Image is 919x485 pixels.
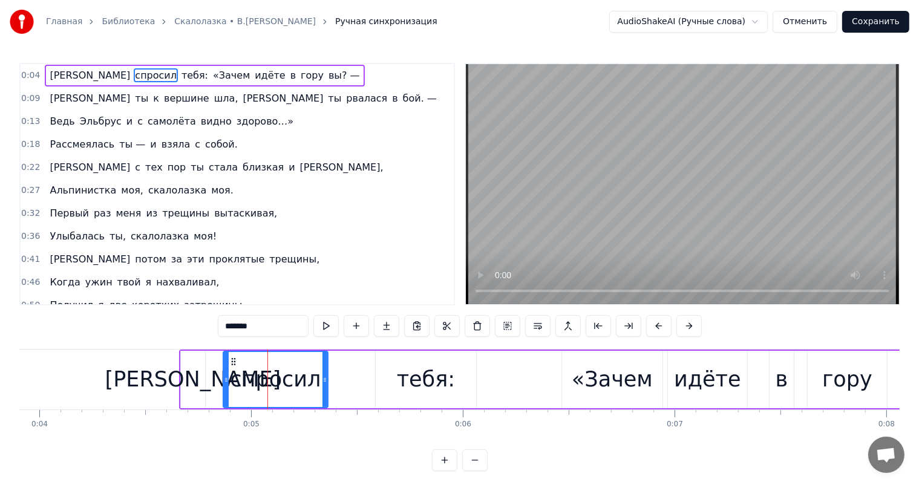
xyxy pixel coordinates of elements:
a: Главная [46,16,82,28]
span: Ручная синхронизация [335,16,437,28]
span: видно [200,114,233,128]
span: меня [114,206,142,220]
div: Открытый чат [868,437,904,473]
span: [PERSON_NAME], [299,160,385,174]
div: 0:05 [243,420,260,429]
span: ты, [108,229,127,243]
span: спросил [134,68,178,82]
span: идёте [253,68,286,82]
div: гору [822,363,872,395]
button: Сохранить [842,11,909,33]
span: ты — [118,137,146,151]
span: «Зачем [212,68,251,82]
span: с [136,114,144,128]
span: Рассмеялась [48,137,116,151]
span: затрещины, [183,298,246,312]
span: 0:50 [21,299,40,311]
span: нахваливал, [155,275,220,289]
div: в [776,363,788,395]
div: идёте [674,363,741,395]
span: пор [166,160,187,174]
span: ты [327,91,342,105]
span: с [194,137,201,151]
span: коротких [131,298,180,312]
span: Эльбрус [79,114,123,128]
span: собой. [204,137,239,151]
div: тебя: [397,363,455,395]
span: рвалася [345,91,388,105]
span: 0:36 [21,230,40,242]
span: скалолазка [129,229,190,243]
span: моя, [120,183,145,197]
span: 0:04 [21,70,40,82]
span: в [289,68,297,82]
span: и [125,114,134,128]
span: моя! [192,229,218,243]
span: тех [144,160,164,174]
span: бой. — [402,91,438,105]
span: и [149,137,157,151]
div: «Зачем [572,363,653,395]
span: Когда [48,275,81,289]
div: 0:07 [667,420,683,429]
button: Отменить [773,11,837,33]
span: и [287,160,296,174]
span: 0:09 [21,93,40,105]
span: шла, [213,91,240,105]
div: [PERSON_NAME] [105,363,281,395]
span: твой [116,275,142,289]
span: я [97,298,105,312]
span: 0:18 [21,138,40,151]
span: в [391,91,399,105]
span: Ведь [48,114,76,128]
span: вытаскивая, [213,206,278,220]
span: к [152,91,160,105]
span: [PERSON_NAME] [242,91,325,105]
span: [PERSON_NAME] [48,160,131,174]
span: Первый [48,206,90,220]
span: 0:32 [21,207,40,220]
span: ужин [84,275,114,289]
span: Улыбалась [48,229,106,243]
span: [PERSON_NAME] [48,68,131,82]
span: Получил [48,298,94,312]
span: потом [134,252,167,266]
span: проклятые [208,252,266,266]
span: 0:13 [21,116,40,128]
span: я [145,275,153,289]
span: [PERSON_NAME] [48,252,131,266]
div: 0:06 [455,420,471,429]
span: из [145,206,159,220]
span: 0:41 [21,253,40,265]
span: Альпинистка [48,183,117,197]
a: Скалолазка • В.[PERSON_NAME] [174,16,316,28]
span: эти [186,252,206,266]
span: раз [93,206,112,220]
span: моя. [210,183,235,197]
span: 0:46 [21,276,40,288]
span: гору [299,68,325,82]
span: трещины [161,206,211,220]
span: 0:22 [21,161,40,174]
span: вы? — [327,68,361,82]
span: самолёта [146,114,197,128]
span: ты [189,160,205,174]
a: Библиотека [102,16,155,28]
nav: breadcrumb [46,16,437,28]
span: взяла [160,137,192,151]
img: youka [10,10,34,34]
span: вершине [163,91,211,105]
span: трещины, [268,252,321,266]
span: 0:27 [21,184,40,197]
span: две [108,298,128,312]
span: тебя: [180,68,209,82]
span: [PERSON_NAME] [48,91,131,105]
span: скалолазка [147,183,208,197]
div: 0:08 [878,420,895,429]
span: за [170,252,183,266]
span: близкая [241,160,285,174]
span: стала [208,160,239,174]
span: ты [134,91,149,105]
span: с [134,160,142,174]
span: здорово…» [235,114,295,128]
